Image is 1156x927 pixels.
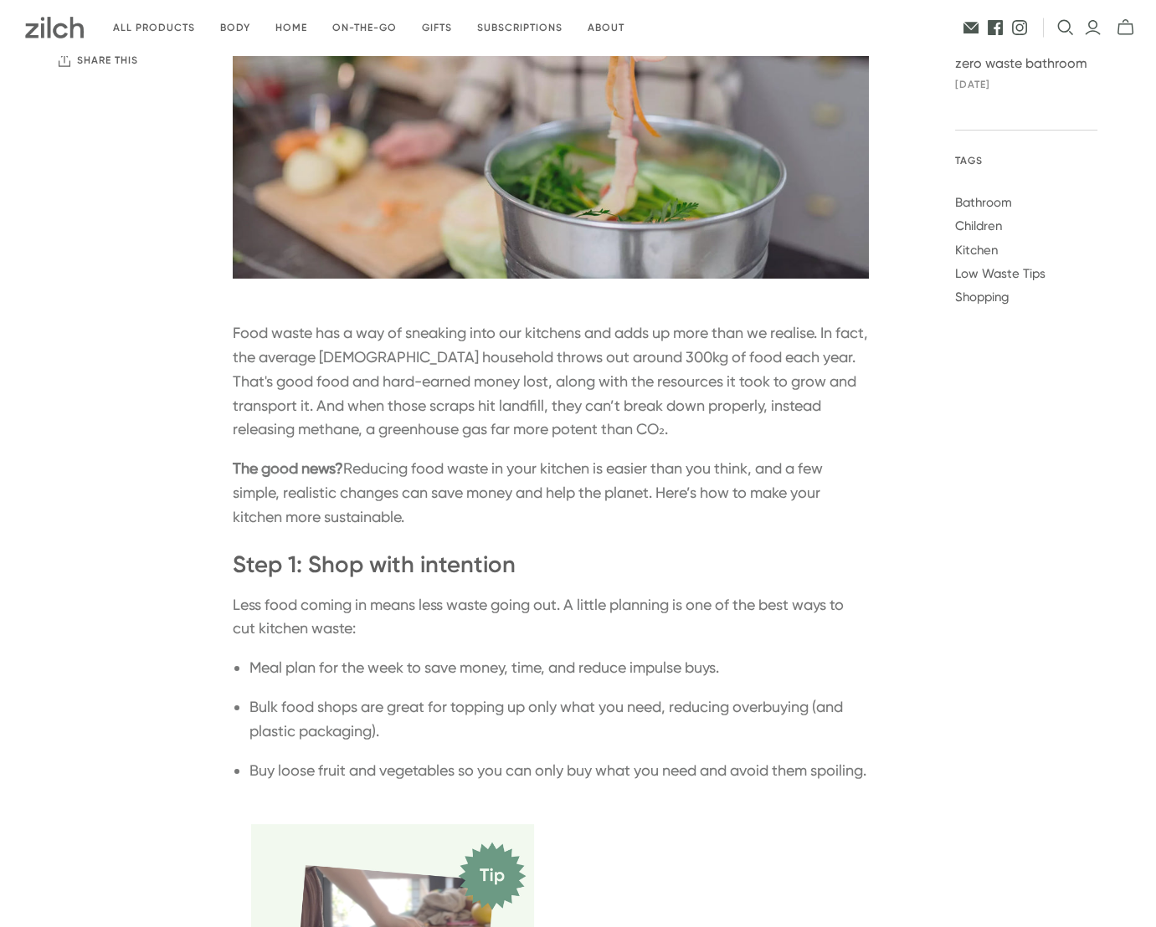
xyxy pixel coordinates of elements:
a: Gifts [409,8,465,48]
a: Body [208,8,263,48]
button: Share this [59,53,138,67]
p: Less food coming in means less waste going out. A little planning is one of the best ways to cut ... [233,593,869,642]
span: Share this [77,54,138,66]
button: Open search [1057,19,1074,36]
li: Bulk food shops are great for topping up only what you need, reducing overbuying (and plastic pac... [249,695,869,744]
a: On-the-go [320,8,409,48]
span: [DATE] [955,78,1097,92]
p: Food waste has a way of sneaking into our kitchens and adds up more than we realise. In fact, the... [233,321,869,442]
h3: Step 1: Shop with intention [233,552,869,577]
span: The good news? [233,459,343,477]
a: Login [1084,18,1102,37]
li: Meal plan for the week to save money, time, and reduce impulse buys. [249,656,869,680]
button: mini-cart-toggle [1112,18,1139,37]
a: Children [955,218,1002,233]
p: Reducing food waste in your kitchen is easier than you think, and a few simple, realistic changes... [233,457,869,529]
img: Zilch has done the hard yards and handpicked the best ethical and sustainable products for you an... [25,17,84,38]
a: All products [100,8,208,48]
a: About [575,8,637,48]
a: Bathroom [955,195,1012,210]
li: Buy loose fruit and vegetables so you can only buy what you need and avoid them spoiling. [249,759,869,783]
a: Subscriptions [465,8,575,48]
a: Low Waste Tips [955,266,1046,281]
a: Kitchen [955,243,998,258]
a: Shopping [955,289,1009,305]
a: Home [263,8,320,48]
span: Tags [955,154,1097,168]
